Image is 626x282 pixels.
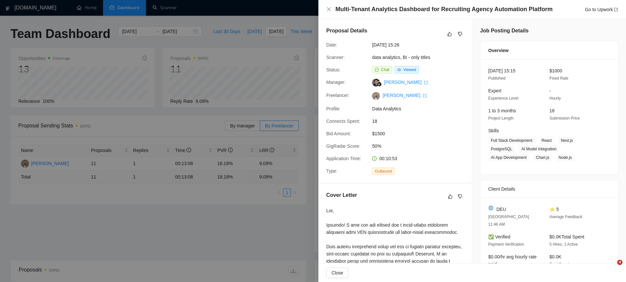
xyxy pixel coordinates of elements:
span: export [424,81,428,85]
span: Chart.js [533,154,552,161]
span: eye [397,68,401,72]
span: Payment Verification [488,242,524,247]
span: ✅ Verified [488,234,510,239]
span: Outbound [372,168,395,175]
span: Expert [488,88,501,93]
span: ⭐ 5 [549,207,559,212]
span: Fixed Rate [549,76,568,81]
span: 5 Hires, 1 Active [549,242,578,247]
span: Full Stack Development [488,137,535,144]
span: AI Model Integration [519,145,559,153]
span: Connects Spent: [326,119,360,124]
span: Submission Price [549,116,580,121]
span: 18 [549,108,555,113]
span: Project Length [488,116,513,121]
span: 50% [372,142,470,150]
span: $0.0K [549,254,562,259]
span: Overview [488,47,509,54]
span: export [423,94,427,98]
a: Go to Upworkexport [585,7,618,12]
span: 4 [617,260,622,265]
button: Close [326,7,331,12]
span: AI App Development [488,154,529,161]
span: GigRadar Score: [326,143,360,149]
span: Close [331,269,343,276]
span: $1000 [549,68,562,73]
img: gigradar-bm.png [377,82,382,86]
h5: Job Posting Details [480,27,528,35]
iframe: Intercom live chat [604,260,619,275]
span: like [448,194,453,199]
span: Date: [326,42,337,47]
span: Next.js [558,137,576,144]
div: Client Details [488,180,610,198]
a: [PERSON_NAME] export [383,93,427,98]
span: Bid Amount: [326,131,351,136]
span: Application Time: [326,156,361,161]
span: Total Spent [549,262,569,267]
span: Chat [381,67,389,72]
button: Close [326,268,349,278]
span: Hourly [549,96,561,101]
span: Manager: [326,80,346,85]
span: 00:10:53 [379,156,397,161]
span: Type: [326,168,337,174]
span: like [447,31,452,37]
span: - [549,88,551,93]
span: Scanner: [326,55,345,60]
span: PostgreSQL [488,145,515,153]
span: Profile: [326,106,341,111]
button: dislike [456,30,464,38]
h5: Cover Letter [326,191,357,199]
span: $0.0K Total Spent [549,234,584,239]
span: Freelancer: [326,93,349,98]
span: $1500 [372,130,470,137]
span: Viewed [403,67,416,72]
h5: Proposal Details [326,27,367,35]
span: 18 [372,118,470,125]
span: dislike [458,31,462,37]
img: c1iolUM1HCd0CGEZKdglk9zLxDq01-YjaNPDH0mvRaQH4mgxhT2DtMMdig-azVxNEs [372,92,380,100]
a: [PERSON_NAME] export [384,80,428,85]
h4: Multi-Tenant Analytics Dashboard for Recruiting Agency Automation Platform [335,5,553,13]
span: close [326,7,331,12]
span: message [375,68,379,72]
span: [DATE] 15:15 [488,68,515,73]
span: [DATE] 15:26 [372,41,470,48]
span: Average Feedback [549,215,582,219]
span: [GEOGRAPHIC_DATA] 11:46 AM [488,215,529,227]
span: $0.00/hr avg hourly rate paid [488,254,537,267]
span: Node.js [556,154,575,161]
span: DEU [496,206,506,213]
span: Skills [488,128,499,133]
span: export [614,8,618,11]
span: Status: [326,67,341,72]
button: like [446,193,454,200]
span: Experience Level [488,96,518,101]
span: React [539,137,554,144]
span: Data Analytics [372,105,470,112]
button: dislike [456,193,464,200]
span: dislike [458,194,462,199]
span: 1 to 3 months [488,108,516,113]
img: 🌐 [489,206,493,210]
a: data analytics, BI - only titles [372,55,430,60]
span: Published [488,76,506,81]
button: like [446,30,454,38]
span: clock-circle [372,156,377,161]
